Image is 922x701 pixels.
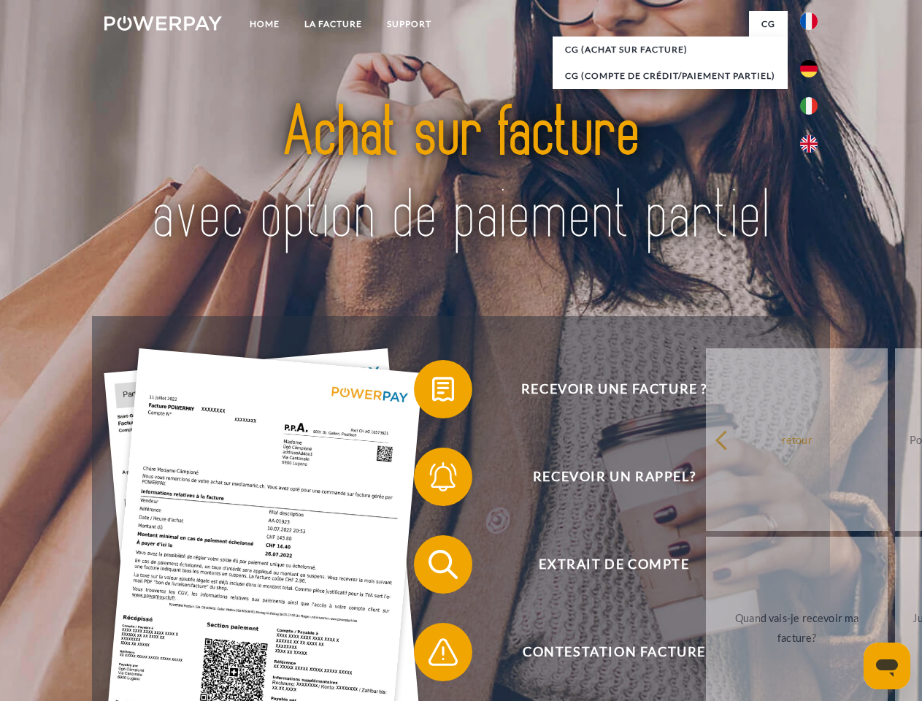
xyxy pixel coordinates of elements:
[414,623,794,681] button: Contestation Facture
[414,535,794,594] button: Extrait de compte
[414,448,794,506] button: Recevoir un rappel?
[292,11,374,37] a: LA FACTURE
[715,429,879,449] div: retour
[749,11,788,37] a: CG
[435,623,793,681] span: Contestation Facture
[435,360,793,418] span: Recevoir une facture ?
[374,11,444,37] a: Support
[237,11,292,37] a: Home
[139,70,783,280] img: title-powerpay_fr.svg
[800,135,818,153] img: en
[553,37,788,63] a: CG (achat sur facture)
[104,16,222,31] img: logo-powerpay-white.svg
[800,60,818,77] img: de
[425,371,461,407] img: qb_bill.svg
[800,97,818,115] img: it
[435,448,793,506] span: Recevoir un rappel?
[864,643,910,689] iframe: Button to launch messaging window
[425,546,461,583] img: qb_search.svg
[553,63,788,89] a: CG (Compte de crédit/paiement partiel)
[425,634,461,670] img: qb_warning.svg
[414,360,794,418] button: Recevoir une facture ?
[800,12,818,30] img: fr
[425,459,461,495] img: qb_bell.svg
[715,608,879,648] div: Quand vais-je recevoir ma facture?
[435,535,793,594] span: Extrait de compte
